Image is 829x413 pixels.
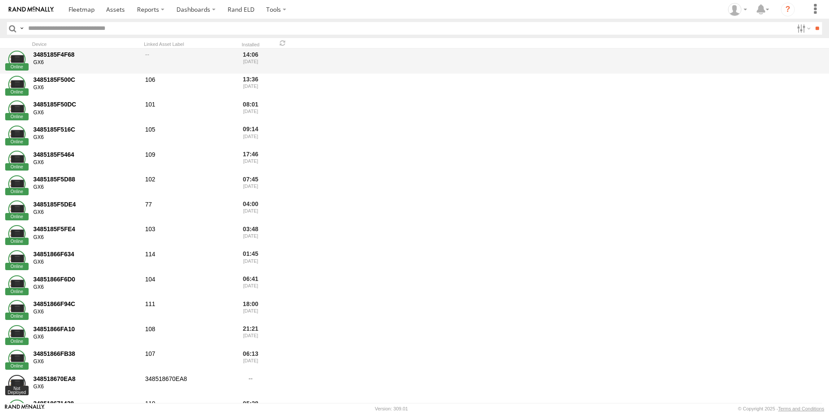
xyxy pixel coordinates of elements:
[33,159,139,166] div: GX6
[144,374,231,397] div: 348518670EA8
[33,325,139,333] div: 34851866FA10
[144,349,231,372] div: 107
[33,100,139,108] div: 3485185F50DC
[144,174,231,197] div: 102
[33,110,139,116] div: GX6
[725,3,750,16] div: Craig King
[234,224,267,248] div: 03:48 [DATE]
[33,59,139,66] div: GX6
[234,349,267,372] div: 06:13 [DATE]
[793,22,812,35] label: Search Filter Options
[5,404,45,413] a: Visit our Website
[33,200,139,208] div: 3485185F5DE4
[234,43,267,47] div: Installed
[234,74,267,98] div: 13:36 [DATE]
[144,199,231,223] div: 77
[33,259,139,266] div: GX6
[144,41,231,47] div: Linked Asset Label
[778,406,824,411] a: Terms and Conditions
[33,225,139,233] div: 3485185F5FE4
[33,275,139,283] div: 34851866F6D0
[33,350,139,358] div: 34851866FB38
[144,299,231,322] div: 111
[234,324,267,347] div: 21:21 [DATE]
[234,124,267,148] div: 09:14 [DATE]
[33,175,139,183] div: 3485185F5D88
[33,76,139,84] div: 3485185F500C
[33,184,139,191] div: GX6
[33,134,139,141] div: GX6
[33,300,139,308] div: 34851866F94C
[32,41,140,47] div: Device
[18,22,25,35] label: Search Query
[144,124,231,148] div: 105
[144,324,231,347] div: 108
[234,149,267,173] div: 17:46 [DATE]
[33,151,139,158] div: 3485185F5464
[144,249,231,272] div: 114
[33,358,139,365] div: GX6
[33,375,139,383] div: 348518670EA8
[33,250,139,258] div: 34851866F634
[144,149,231,173] div: 109
[9,6,54,13] img: rand-logo.svg
[234,249,267,272] div: 01:45 [DATE]
[234,100,267,123] div: 08:01 [DATE]
[234,274,267,297] div: 06:41 [DATE]
[234,299,267,322] div: 18:00 [DATE]
[33,51,139,58] div: 3485185F4F68
[33,309,139,316] div: GX6
[33,334,139,341] div: GX6
[234,49,267,73] div: 14:06 [DATE]
[144,74,231,98] div: 106
[234,199,267,223] div: 04:00 [DATE]
[144,224,231,248] div: 103
[781,3,795,16] i: ?
[234,174,267,197] div: 07:45 [DATE]
[33,384,139,390] div: GX6
[738,406,824,411] div: © Copyright 2025 -
[33,284,139,291] div: GX6
[144,274,231,297] div: 104
[33,209,139,216] div: GX6
[33,126,139,133] div: 3485185F516C
[33,400,139,407] div: 348518671438
[277,39,288,47] span: Refresh
[375,406,408,411] div: Version: 309.01
[33,234,139,241] div: GX6
[33,84,139,91] div: GX6
[144,100,231,123] div: 101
